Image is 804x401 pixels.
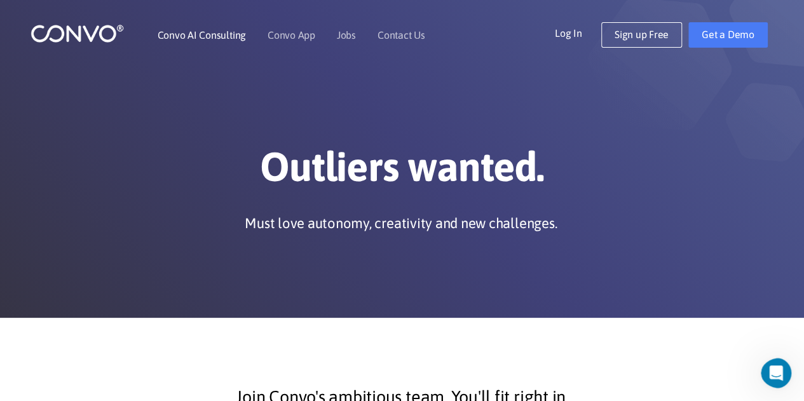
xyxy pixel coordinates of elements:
[158,30,246,40] a: Convo AI Consulting
[688,22,768,48] a: Get a Demo
[245,214,557,233] p: Must love autonomy, creativity and new challenges.
[761,358,800,388] iframe: Intercom live chat
[337,30,356,40] a: Jobs
[378,30,425,40] a: Contact Us
[601,22,682,48] a: Sign up Free
[31,24,124,43] img: logo_1.png
[50,142,755,201] h1: Outliers wanted.
[555,22,601,43] a: Log In
[268,30,315,40] a: Convo App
